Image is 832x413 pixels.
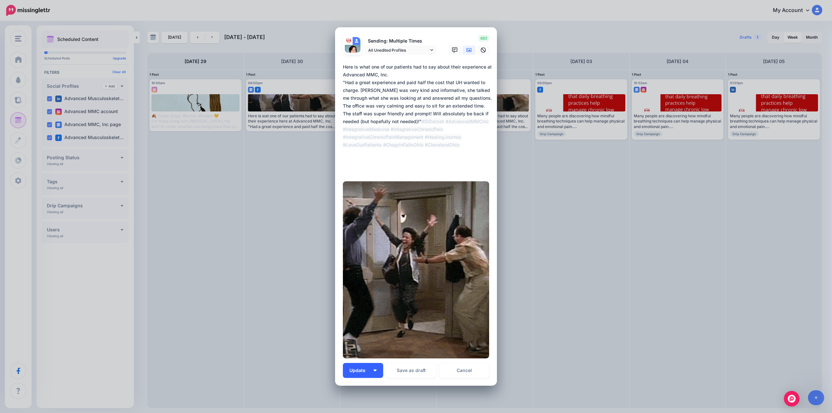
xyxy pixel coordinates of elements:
[365,45,436,55] a: All Unedited Profiles
[373,369,377,371] img: arrow-down-white.png
[365,37,436,45] p: Sending: Multiple Times
[349,368,370,373] span: Update
[343,63,492,149] div: Here is what one of our patients had to say about their experience at Advanced MMC, Inc. "Had a g...
[784,391,799,407] div: Open Intercom Messenger
[345,45,360,60] img: 1581035549444-63641.png
[368,47,429,54] span: All Unedited Profiles
[345,37,353,45] img: 93290876_104015091276936_3856546526302044160_n-bsa90108.png
[439,363,489,378] a: Cancel
[343,363,383,378] button: Update
[478,35,489,42] span: 883
[353,37,360,45] img: user_default_image.png
[343,181,489,358] img: VPUR2CVM9373OK1FPCO527GIVFTD8U4K.gif
[386,363,436,378] button: Save as draft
